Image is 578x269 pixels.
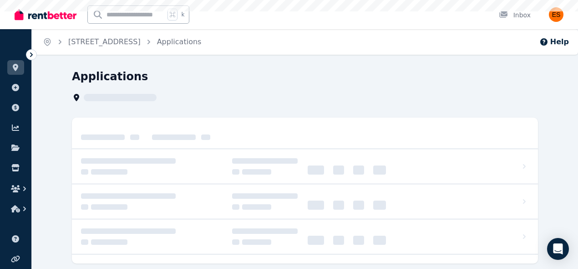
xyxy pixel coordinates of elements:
[68,37,141,46] a: [STREET_ADDRESS]
[32,29,212,55] nav: Breadcrumb
[547,238,569,260] div: Open Intercom Messenger
[499,10,531,20] div: Inbox
[181,11,184,18] span: k
[157,37,202,46] a: Applications
[549,7,563,22] img: Evangeline Samoilov
[539,36,569,47] button: Help
[15,8,76,21] img: RentBetter
[72,69,148,84] h1: Applications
